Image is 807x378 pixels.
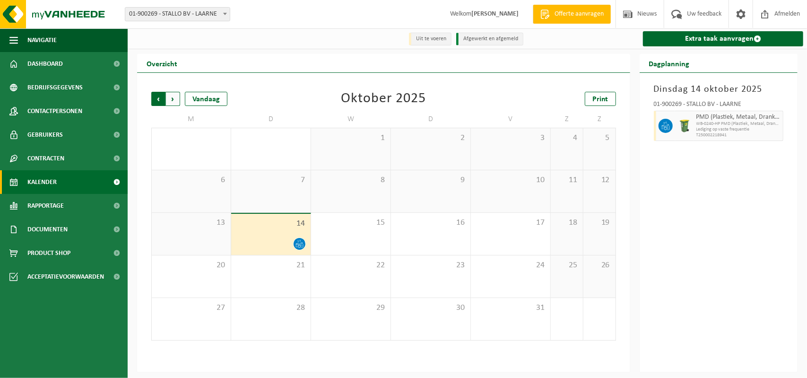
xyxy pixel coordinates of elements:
[316,260,386,271] span: 22
[588,218,611,228] span: 19
[236,303,306,313] span: 28
[471,111,551,128] td: V
[654,101,783,111] div: 01-900269 - STALLO BV - LAARNE
[316,133,386,143] span: 1
[471,10,519,18] strong: [PERSON_NAME]
[555,260,578,271] span: 25
[476,218,546,228] span: 17
[27,241,70,265] span: Product Shop
[27,76,83,99] span: Bedrijfsgegevens
[396,218,466,228] span: 16
[677,119,692,133] img: WB-0240-HPE-GN-50
[316,303,386,313] span: 29
[696,127,781,132] span: Lediging op vaste frequentie
[409,33,451,45] li: Uit te voeren
[476,175,546,185] span: 10
[27,99,82,123] span: Contactpersonen
[341,92,426,106] div: Oktober 2025
[588,175,611,185] span: 12
[585,92,616,106] a: Print
[156,260,226,271] span: 20
[476,303,546,313] span: 31
[27,28,57,52] span: Navigatie
[231,111,311,128] td: D
[396,303,466,313] span: 30
[151,92,165,106] span: Vorige
[592,96,608,103] span: Print
[555,175,578,185] span: 11
[551,111,583,128] td: Z
[643,31,803,46] a: Extra taak aanvragen
[396,133,466,143] span: 2
[456,33,523,45] li: Afgewerkt en afgemeld
[316,175,386,185] span: 8
[533,5,611,24] a: Offerte aanvragen
[236,175,306,185] span: 7
[236,260,306,271] span: 21
[27,147,64,170] span: Contracten
[588,133,611,143] span: 5
[156,175,226,185] span: 6
[236,219,306,229] span: 14
[588,260,611,271] span: 26
[156,303,226,313] span: 27
[27,170,57,194] span: Kalender
[555,218,578,228] span: 18
[27,194,64,218] span: Rapportage
[654,82,783,97] h3: Dinsdag 14 oktober 2025
[316,218,386,228] span: 15
[185,92,227,106] div: Vandaag
[640,54,699,72] h2: Dagplanning
[27,52,63,76] span: Dashboard
[696,114,781,121] span: PMD (Plastiek, Metaal, Drankkartons) (bedrijven)
[583,111,616,128] td: Z
[696,132,781,138] span: T250002218941
[396,260,466,271] span: 23
[166,92,180,106] span: Volgende
[156,218,226,228] span: 13
[27,218,68,241] span: Documenten
[552,9,606,19] span: Offerte aanvragen
[125,8,230,21] span: 01-900269 - STALLO BV - LAARNE
[476,260,546,271] span: 24
[137,54,187,72] h2: Overzicht
[476,133,546,143] span: 3
[696,121,781,127] span: WB-0240-HP PMD (Plastiek, Metaal, Drankkartons) (bedrijven)
[27,123,63,147] span: Gebruikers
[151,111,231,128] td: M
[391,111,471,128] td: D
[396,175,466,185] span: 9
[555,133,578,143] span: 4
[311,111,391,128] td: W
[125,7,230,21] span: 01-900269 - STALLO BV - LAARNE
[27,265,104,289] span: Acceptatievoorwaarden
